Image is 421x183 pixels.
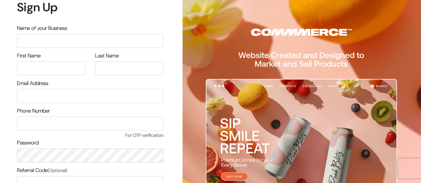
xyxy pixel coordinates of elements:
label: Referral Code [17,166,68,174]
label: Last Name [95,52,119,60]
label: Password [17,139,39,147]
label: Name of your Business [17,24,67,32]
label: Email Address [17,79,48,87]
span: (Optional) [48,167,68,173]
label: First Name [17,52,41,60]
label: Phone Number [17,107,50,115]
span: For OTP verification [17,132,163,139]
